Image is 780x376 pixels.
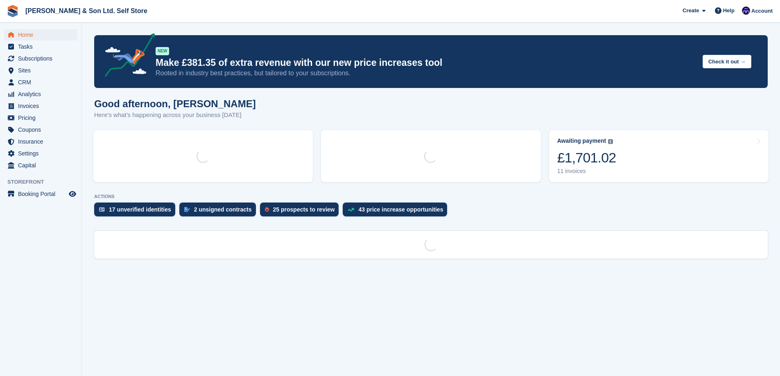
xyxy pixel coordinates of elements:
[358,206,443,213] div: 43 price increase opportunities
[18,136,67,147] span: Insurance
[4,188,77,200] a: menu
[68,189,77,199] a: Preview store
[4,100,77,112] a: menu
[4,160,77,171] a: menu
[99,207,105,212] img: verify_identity-adf6edd0f0f0b5bbfe63781bf79b02c33cf7c696d77639b501bdc392416b5a36.svg
[18,160,67,171] span: Capital
[18,100,67,112] span: Invoices
[549,130,769,182] a: Awaiting payment £1,701.02 11 invoices
[4,65,77,76] a: menu
[348,208,354,212] img: price_increase_opportunities-93ffe204e8149a01c8c9dc8f82e8f89637d9d84a8eef4429ea346261dce0b2c0.svg
[7,5,19,17] img: stora-icon-8386f47178a22dfd0bd8f6a31ec36ba5ce8667c1dd55bd0f319d3a0aa187defe.svg
[22,4,151,18] a: [PERSON_NAME] & Son Ltd. Self Store
[156,69,696,78] p: Rooted in industry best practices, but tailored to your subscriptions.
[4,136,77,147] a: menu
[156,47,169,55] div: NEW
[18,148,67,159] span: Settings
[94,194,768,199] p: ACTIONS
[557,168,616,175] div: 11 invoices
[194,206,252,213] div: 2 unsigned contracts
[109,206,171,213] div: 17 unverified identities
[18,88,67,100] span: Analytics
[557,149,616,166] div: £1,701.02
[94,98,256,109] h1: Good afternoon, [PERSON_NAME]
[18,124,67,135] span: Coupons
[4,41,77,52] a: menu
[723,7,735,15] span: Help
[94,203,179,221] a: 17 unverified identities
[343,203,451,221] a: 43 price increase opportunities
[4,29,77,41] a: menu
[18,188,67,200] span: Booking Portal
[18,77,67,88] span: CRM
[4,124,77,135] a: menu
[4,148,77,159] a: menu
[18,41,67,52] span: Tasks
[18,112,67,124] span: Pricing
[156,57,696,69] p: Make £381.35 of extra revenue with our new price increases tool
[260,203,343,221] a: 25 prospects to review
[4,88,77,100] a: menu
[742,7,750,15] img: Josey Kitching
[4,112,77,124] a: menu
[18,29,67,41] span: Home
[751,7,773,15] span: Account
[184,207,190,212] img: contract_signature_icon-13c848040528278c33f63329250d36e43548de30e8caae1d1a13099fd9432cc5.svg
[94,110,256,120] p: Here's what's happening across your business [DATE]
[4,53,77,64] a: menu
[7,178,81,186] span: Storefront
[179,203,260,221] a: 2 unsigned contracts
[4,77,77,88] a: menu
[265,207,269,212] img: prospect-51fa495bee0391a8d652442698ab0144808aea92771e9ea1ae160a38d050c398.svg
[98,33,155,80] img: price-adjustments-announcement-icon-8257ccfd72463d97f412b2fc003d46551f7dbcb40ab6d574587a9cd5c0d94...
[273,206,335,213] div: 25 prospects to review
[18,53,67,64] span: Subscriptions
[18,65,67,76] span: Sites
[557,137,606,144] div: Awaiting payment
[683,7,699,15] span: Create
[703,55,751,68] button: Check it out →
[608,139,613,144] img: icon-info-grey-7440780725fd019a000dd9b08b2336e03edf1995a4989e88bcd33f0948082b44.svg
